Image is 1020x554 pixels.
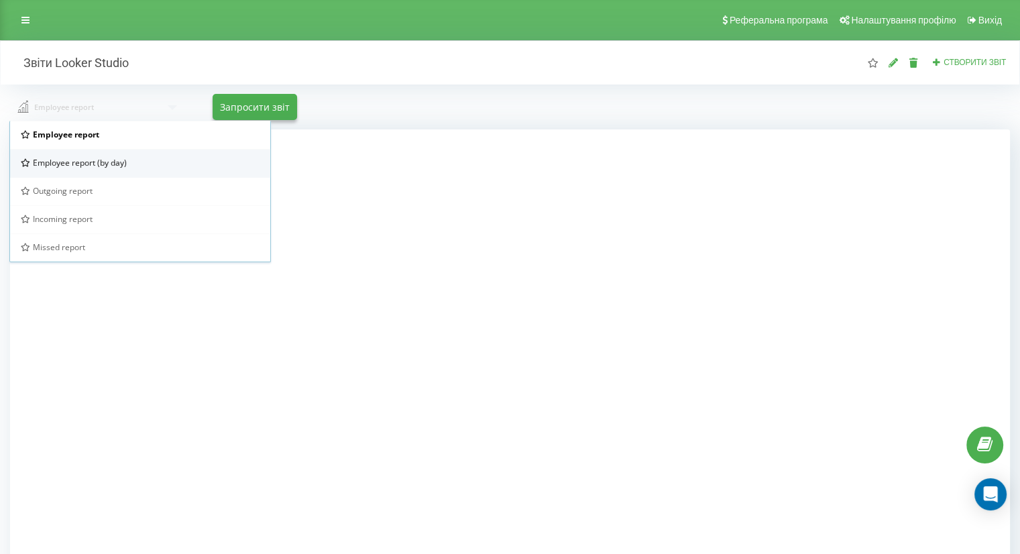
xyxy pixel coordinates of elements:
[33,185,93,197] span: Outgoing report
[978,15,1002,25] span: Вихід
[730,15,828,25] span: Реферальна програма
[928,57,1010,68] button: Створити звіт
[213,94,297,120] button: Запросити звіт
[944,58,1006,67] span: Створити звіт
[888,58,899,67] i: Редагувати звіт
[33,129,99,140] span: Employee report
[33,213,93,225] span: Incoming report
[932,58,942,66] i: Створити звіт
[851,15,956,25] span: Налаштування профілю
[908,58,919,67] i: Видалити звіт
[974,478,1007,510] div: Open Intercom Messenger
[33,241,85,253] span: Missed report
[10,55,129,70] h2: Звіти Looker Studio
[33,157,127,168] span: Employee report (by day)
[867,58,879,67] i: Цей звіт буде завантажений першим при відкритті "Звіти Looker Studio". Ви можете призначити будь-...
